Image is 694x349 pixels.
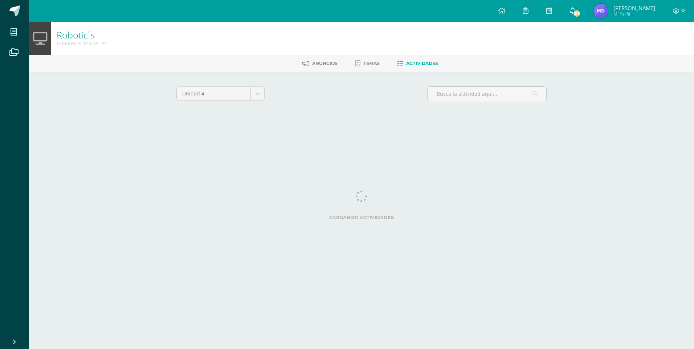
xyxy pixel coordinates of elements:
[397,58,438,69] a: Actividades
[363,61,380,66] span: Temas
[406,61,438,66] span: Actividades
[312,61,338,66] span: Anuncios
[57,29,95,41] a: Robotic´s
[302,58,338,69] a: Anuncios
[428,87,546,101] input: Busca la actividad aquí...
[182,87,245,100] span: Unidad 4
[355,58,380,69] a: Temas
[573,9,581,17] span: 316
[613,4,655,12] span: [PERSON_NAME]
[57,40,107,47] div: Primero Primaria 'A'
[177,87,264,100] a: Unidad 4
[613,11,655,17] span: Mi Perfil
[57,30,107,40] h1: Robotic´s
[176,215,547,220] label: Cargando actividades
[593,4,608,18] img: c209a9bd83121af7f7f9f5930656e9c3.png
